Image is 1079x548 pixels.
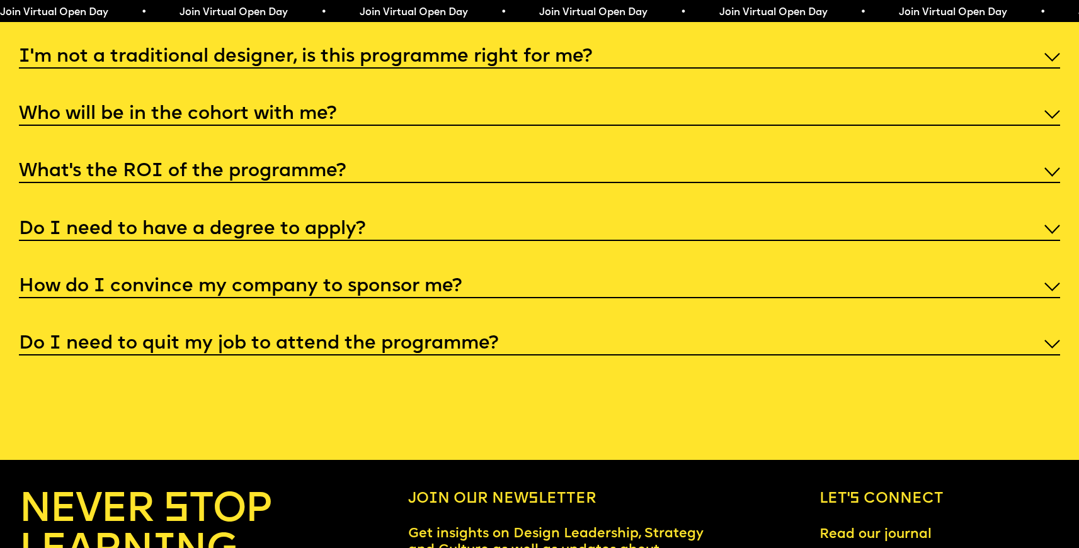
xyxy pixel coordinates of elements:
h6: Let’s connect [819,490,1060,508]
span: • [141,8,147,18]
span: • [501,8,506,18]
span: • [1040,8,1046,18]
h5: Who will be in the cohort with me? [19,108,336,121]
span: • [680,8,686,18]
h5: How do I convince my company to sponsor me? [19,281,462,293]
h5: Do I need to quit my job to attend the programme? [19,338,498,350]
h5: What’s the ROI of the programme? [19,165,346,178]
h5: I'm not a traditional designer, is this programme right for me? [19,51,592,64]
span: • [860,8,866,18]
h6: Join our newsletter [408,490,707,508]
span: • [321,8,326,18]
h5: Do I need to have a degree to apply? [19,223,365,236]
